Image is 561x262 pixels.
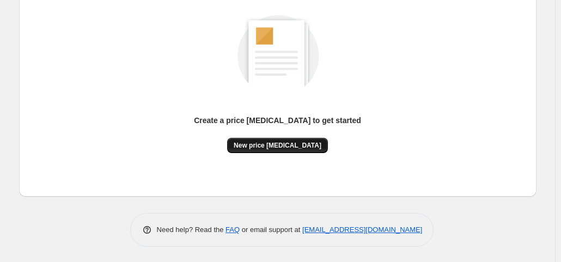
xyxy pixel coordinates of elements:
p: Create a price [MEDICAL_DATA] to get started [194,115,361,126]
a: FAQ [225,226,240,234]
span: Need help? Read the [157,226,226,234]
span: or email support at [240,226,302,234]
button: New price [MEDICAL_DATA] [227,138,328,153]
span: New price [MEDICAL_DATA] [234,141,321,150]
a: [EMAIL_ADDRESS][DOMAIN_NAME] [302,226,422,234]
